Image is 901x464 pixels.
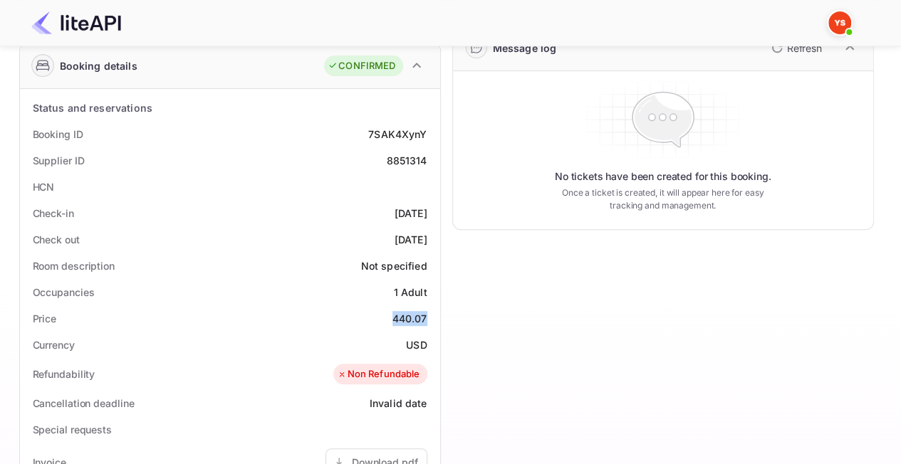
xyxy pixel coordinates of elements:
div: Supplier ID [33,153,85,168]
div: HCN [33,179,55,194]
div: Cancellation deadline [33,396,135,411]
p: Refresh [787,41,822,56]
p: No tickets have been created for this booking. [555,169,771,184]
div: Invalid date [370,396,427,411]
div: 8851314 [386,153,427,168]
div: [DATE] [395,206,427,221]
div: Booking ID [33,127,83,142]
div: USD [406,337,427,352]
div: Check-in [33,206,74,221]
div: Refundability [33,367,95,381]
button: Refresh [763,36,828,59]
div: Currency [33,337,75,352]
div: Non Refundable [337,367,420,381]
div: 7SAK4XynY [368,127,427,142]
div: Message log [493,41,557,56]
img: Yandex Support [828,11,851,34]
div: 440.07 [392,311,427,326]
div: Occupancies [33,285,95,300]
div: Not specified [361,258,427,273]
div: [DATE] [395,232,427,247]
div: Check out [33,232,80,247]
div: CONFIRMED [328,59,395,73]
div: Booking details [60,58,137,73]
div: Special requests [33,422,112,437]
div: Price [33,311,57,326]
div: Room description [33,258,115,273]
div: 1 Adult [393,285,427,300]
p: Once a ticket is created, it will appear here for easy tracking and management. [551,186,776,212]
div: Status and reservations [33,100,152,115]
img: LiteAPI Logo [31,11,121,34]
